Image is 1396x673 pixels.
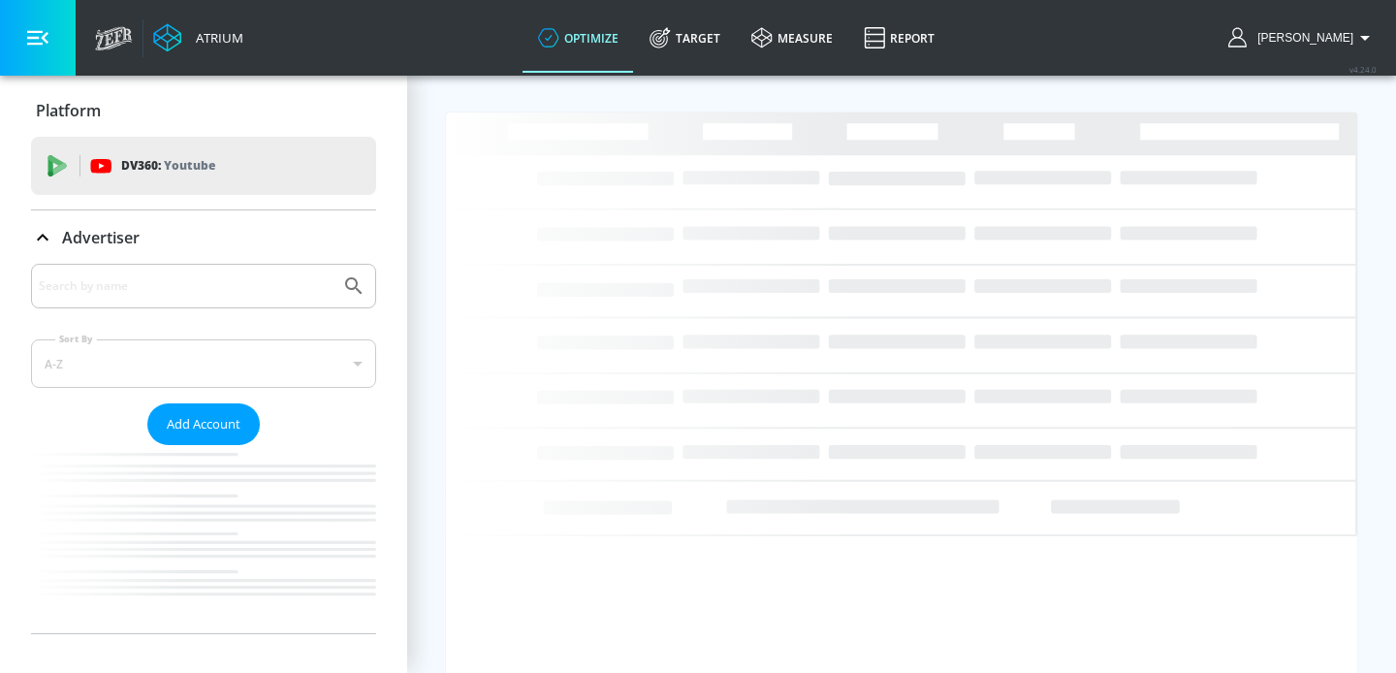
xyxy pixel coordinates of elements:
[523,3,634,73] a: optimize
[36,100,101,121] p: Platform
[31,210,376,265] div: Advertiser
[153,23,243,52] a: Atrium
[1228,26,1377,49] button: [PERSON_NAME]
[55,333,97,345] label: Sort By
[31,339,376,388] div: A-Z
[164,155,215,176] p: Youtube
[31,445,376,633] nav: list of Advertiser
[31,83,376,138] div: Platform
[188,29,243,47] div: Atrium
[1250,31,1353,45] span: login as: eugenia.kim@zefr.com
[62,227,140,248] p: Advertiser
[147,403,260,445] button: Add Account
[31,264,376,633] div: Advertiser
[1349,64,1377,75] span: v 4.24.0
[167,413,240,435] span: Add Account
[121,155,215,176] p: DV360:
[848,3,950,73] a: Report
[39,273,333,299] input: Search by name
[31,137,376,195] div: DV360: Youtube
[736,3,848,73] a: measure
[634,3,736,73] a: Target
